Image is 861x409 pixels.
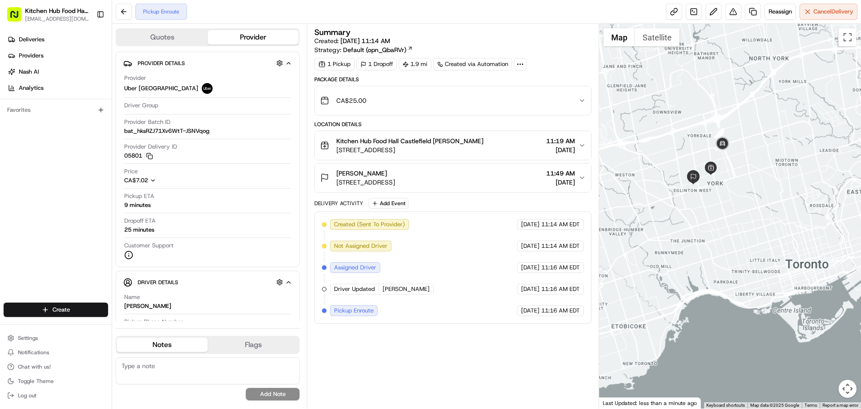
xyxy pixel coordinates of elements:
[18,392,36,399] span: Log out
[521,220,539,229] span: [DATE]
[334,307,374,315] span: Pickup Enroute
[336,145,483,154] span: [STREET_ADDRESS]
[124,152,153,160] button: 05801
[336,136,483,145] span: Kitchen Hub Food Hall Castlefield [PERSON_NAME]
[124,118,170,126] span: Provider Batch ID
[124,176,148,184] span: CA$7.02
[124,74,146,82] span: Provider
[4,81,112,95] a: Analytics
[314,28,351,36] h3: Summary
[521,307,539,315] span: [DATE]
[40,86,147,95] div: Start new chat
[19,86,35,102] img: 9188753566659_6852d8bf1fb38e338040_72.png
[202,83,213,94] img: uber-new-logo.jpeg
[9,36,163,50] p: Welcome 👋
[599,397,701,409] div: Last Updated: less than a minute ago
[89,223,109,229] span: Pylon
[546,136,575,145] span: 11:19 AM
[714,128,724,138] div: 3
[750,403,799,408] span: Map data ©2025 Google
[124,201,151,209] div: 9 minutes
[124,318,183,326] span: Pickup Phone Number
[4,103,108,117] div: Favorites
[18,349,49,356] span: Notifications
[18,201,69,210] span: Knowledge Base
[334,242,387,250] span: Not Assigned Driver
[52,306,70,314] span: Create
[314,45,413,54] div: Strategy:
[30,163,48,171] span: [DATE]
[314,200,363,207] div: Delivery Activity
[4,4,93,25] button: Kitchen Hub Food Hall - Support Office[EMAIL_ADDRESS][DOMAIN_NAME]
[9,202,16,209] div: 📗
[9,117,57,124] div: Past conversations
[541,242,580,250] span: 11:14 AM EDT
[124,226,154,234] div: 25 minutes
[541,285,580,293] span: 11:16 AM EDT
[315,86,591,115] button: CA$25.00
[314,58,355,70] div: 1 Pickup
[604,28,635,46] button: Show street map
[9,86,25,102] img: 1736555255976-a54dd68f-1ca7-489b-9aae-adbdc363a1c4
[25,15,89,22] button: [EMAIL_ADDRESS][DOMAIN_NAME]
[4,48,112,63] a: Providers
[124,302,171,310] div: [PERSON_NAME]
[334,220,405,229] span: Created (Sent To Provider)
[804,403,817,408] a: Terms
[340,37,390,45] span: [DATE] 11:14 AM
[399,58,431,70] div: 1.9 mi
[138,60,185,67] span: Provider Details
[138,279,178,286] span: Driver Details
[208,338,299,352] button: Flags
[19,68,39,76] span: Nash AI
[123,275,292,290] button: Driver Details
[334,285,375,293] span: Driver Updated
[383,285,430,293] span: [PERSON_NAME]
[601,397,631,409] img: Google
[4,375,108,387] button: Toggle Theme
[314,76,591,83] div: Package Details
[541,264,580,272] span: 11:16 AM EDT
[72,197,148,213] a: 💻API Documentation
[19,84,43,92] span: Analytics
[521,285,539,293] span: [DATE]
[4,361,108,373] button: Chat with us!
[18,334,38,342] span: Settings
[336,169,387,178] span: [PERSON_NAME]
[9,9,27,27] img: Nash
[63,222,109,229] a: Powered byPylon
[769,8,792,16] span: Reassign
[124,192,154,200] span: Pickup ETA
[314,36,390,45] span: Created:
[5,197,72,213] a: 📗Knowledge Base
[714,128,724,138] div: 2
[546,145,575,154] span: [DATE]
[124,293,140,301] span: Name
[336,178,395,187] span: [STREET_ADDRESS]
[76,202,83,209] div: 💻
[4,332,108,344] button: Settings
[18,378,54,385] span: Toggle Theme
[4,65,112,79] a: Nash AI
[124,101,158,110] span: Driver Group
[19,35,44,44] span: Deliveries
[30,139,48,146] span: [DATE]
[521,242,539,250] span: [DATE]
[139,115,163,126] button: See all
[334,264,376,272] span: Assigned Driver
[635,28,679,46] button: Show satellite imagery
[839,380,857,398] button: Map camera controls
[822,403,858,408] a: Report a map error
[18,363,51,370] span: Chat with us!
[343,45,413,54] a: Default (opn_QbaRVr)
[117,338,208,352] button: Notes
[433,58,512,70] div: Created via Automation
[117,30,208,44] button: Quotes
[369,198,409,209] button: Add Event
[40,95,123,102] div: We're available if you need us!
[85,201,144,210] span: API Documentation
[152,88,163,99] button: Start new chat
[124,176,203,185] button: CA$7.02
[336,96,366,105] span: CA$25.00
